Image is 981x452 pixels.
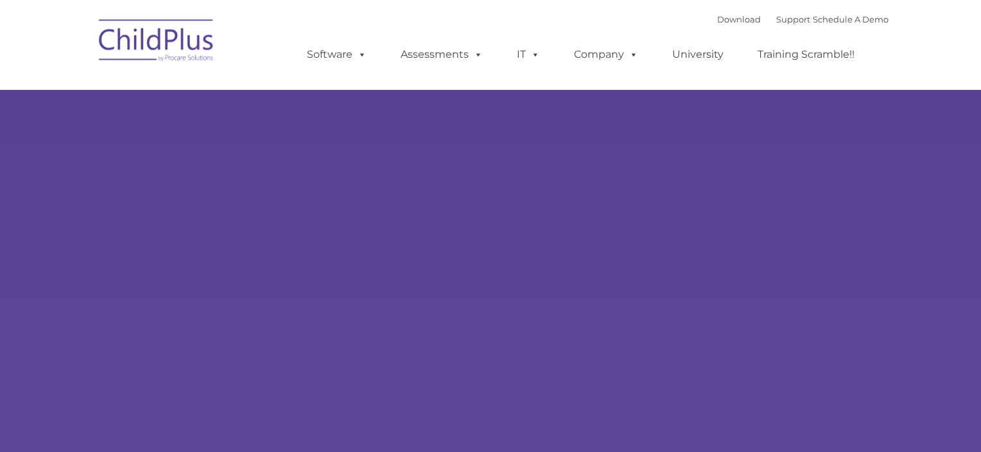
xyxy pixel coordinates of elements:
[813,14,889,24] a: Schedule A Demo
[92,10,221,74] img: ChildPlus by Procare Solutions
[776,14,810,24] a: Support
[561,42,651,67] a: Company
[388,42,496,67] a: Assessments
[717,14,761,24] a: Download
[717,14,889,24] font: |
[659,42,736,67] a: University
[745,42,867,67] a: Training Scramble!!
[504,42,553,67] a: IT
[294,42,379,67] a: Software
